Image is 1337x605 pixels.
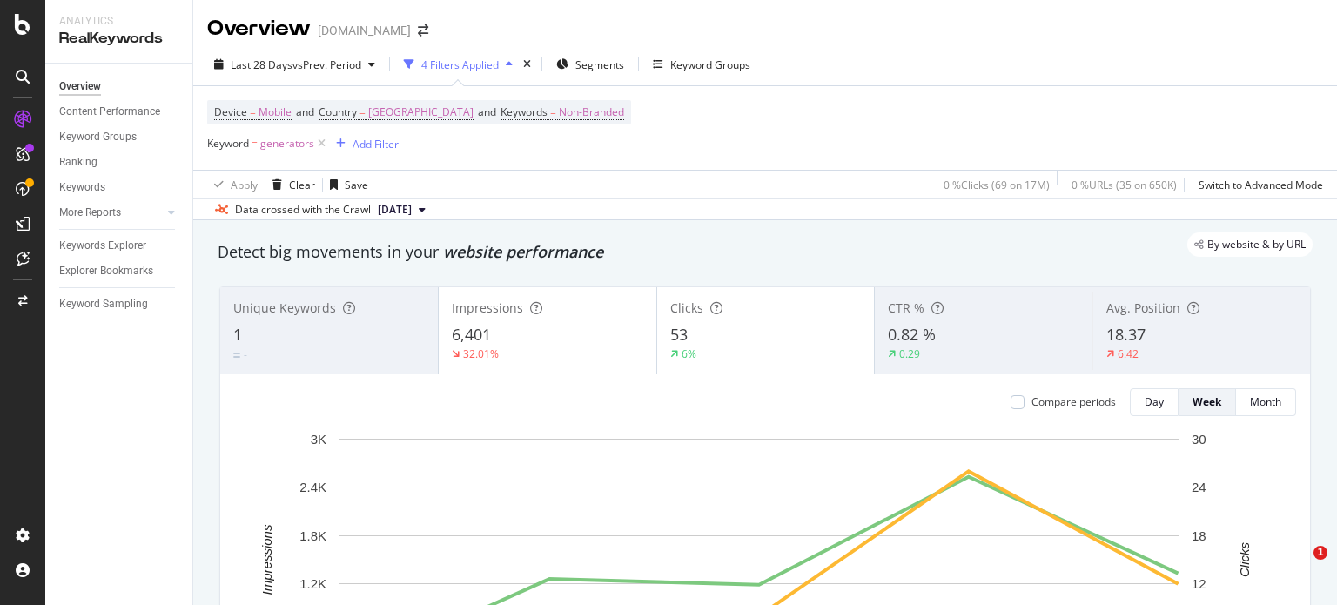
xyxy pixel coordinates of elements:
a: More Reports [59,204,163,222]
button: Apply [207,171,258,198]
text: 18 [1192,528,1206,543]
div: 6.42 [1118,346,1139,361]
button: Switch to Advanced Mode [1192,171,1323,198]
a: Keyword Groups [59,128,180,146]
button: Month [1236,388,1296,416]
button: Keyword Groups [646,50,757,78]
button: 4 Filters Applied [397,50,520,78]
span: 6,401 [452,324,491,345]
div: arrow-right-arrow-left [418,24,428,37]
div: Overview [59,77,101,96]
div: Keywords Explorer [59,237,146,255]
button: Segments [549,50,631,78]
iframe: Intercom live chat [1278,546,1320,588]
div: Keyword Groups [670,57,750,72]
div: Ranking [59,153,97,171]
a: Keywords [59,178,180,197]
div: Data crossed with the Crawl [235,202,371,218]
text: 24 [1192,480,1206,494]
div: Explorer Bookmarks [59,262,153,280]
div: Overview [207,14,311,44]
button: Last 28 DaysvsPrev. Period [207,50,382,78]
div: Keywords [59,178,105,197]
text: 1.8K [299,528,326,543]
text: Clicks [1237,541,1252,576]
span: Non-Branded [559,100,624,124]
span: By website & by URL [1207,239,1306,250]
button: Clear [265,171,315,198]
div: Clear [289,178,315,192]
div: Day [1145,394,1164,409]
span: = [550,104,556,119]
div: RealKeywords [59,29,178,49]
div: 32.01% [463,346,499,361]
a: Overview [59,77,180,96]
div: 0 % URLs ( 35 on 650K ) [1072,178,1177,192]
a: Ranking [59,153,180,171]
div: 4 Filters Applied [421,57,499,72]
span: Keywords [501,104,548,119]
div: Week [1193,394,1221,409]
span: Last 28 Days [231,57,292,72]
text: 12 [1192,576,1206,591]
span: Segments [575,57,624,72]
div: Content Performance [59,103,160,121]
div: More Reports [59,204,121,222]
span: = [250,104,256,119]
div: 0.29 [899,346,920,361]
text: 3K [311,432,326,447]
span: and [296,104,314,119]
span: 18.37 [1106,324,1146,345]
span: generators [260,131,314,156]
div: 0 % Clicks ( 69 on 17M ) [944,178,1050,192]
button: Add Filter [329,133,399,154]
img: Equal [233,353,240,358]
a: Explorer Bookmarks [59,262,180,280]
div: [DOMAIN_NAME] [318,22,411,39]
span: 0.82 % [888,324,936,345]
span: Unique Keywords [233,299,336,316]
span: 53 [670,324,688,345]
div: times [520,56,534,73]
span: = [359,104,366,119]
span: Country [319,104,357,119]
span: Keyword [207,136,249,151]
button: Day [1130,388,1179,416]
span: Mobile [259,100,292,124]
div: Month [1250,394,1281,409]
span: 1 [233,324,242,345]
div: Analytics [59,14,178,29]
a: Keywords Explorer [59,237,180,255]
span: and [478,104,496,119]
div: legacy label [1187,232,1313,257]
div: Switch to Advanced Mode [1199,178,1323,192]
div: Save [345,178,368,192]
span: = [252,136,258,151]
span: CTR % [888,299,924,316]
text: 30 [1192,432,1206,447]
span: 2025 Sep. 27th [378,202,412,218]
button: [DATE] [371,199,433,220]
text: 2.4K [299,480,326,494]
a: Keyword Sampling [59,295,180,313]
span: [GEOGRAPHIC_DATA] [368,100,474,124]
text: Impressions [259,524,274,595]
div: Apply [231,178,258,192]
div: Add Filter [353,137,399,151]
span: Impressions [452,299,523,316]
span: Avg. Position [1106,299,1180,316]
span: Device [214,104,247,119]
span: Clicks [670,299,703,316]
div: 6% [682,346,696,361]
a: Content Performance [59,103,180,121]
div: Keyword Groups [59,128,137,146]
button: Save [323,171,368,198]
div: - [244,347,247,362]
text: 1.2K [299,576,326,591]
div: Keyword Sampling [59,295,148,313]
span: 1 [1313,546,1327,560]
span: vs Prev. Period [292,57,361,72]
button: Week [1179,388,1236,416]
div: Compare periods [1031,394,1116,409]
